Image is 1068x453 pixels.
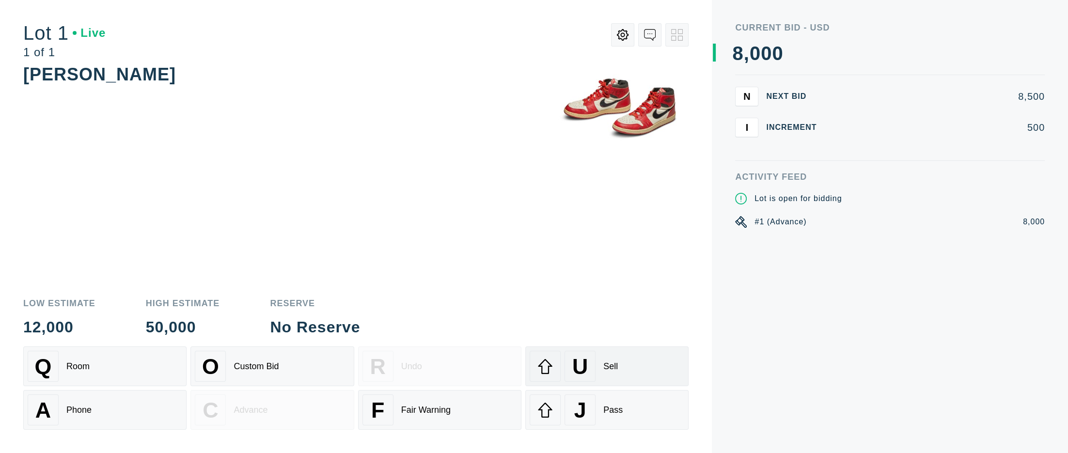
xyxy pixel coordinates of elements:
div: High Estimate [146,299,220,308]
div: 0 [761,44,772,63]
div: Reserve [270,299,360,308]
button: APhone [23,390,187,430]
div: Next Bid [766,93,824,100]
div: 8,000 [1023,216,1045,228]
button: FFair Warning [358,390,521,430]
div: Current Bid - USD [735,23,1045,32]
span: O [202,354,219,379]
div: Sell [603,361,618,372]
div: Fair Warning [401,405,451,415]
div: [PERSON_NAME] [23,64,176,84]
div: No Reserve [270,319,360,335]
button: RUndo [358,346,521,386]
span: I [746,122,749,133]
div: 8 [732,44,743,63]
div: Low Estimate [23,299,95,308]
span: N [743,91,750,102]
span: R [370,354,385,379]
div: Phone [66,405,92,415]
div: Undo [401,361,422,372]
div: 50,000 [146,319,220,335]
button: N [735,87,758,106]
div: Lot is open for bidding [754,193,842,204]
button: JPass [525,390,689,430]
span: J [574,398,586,422]
div: 1 of 1 [23,47,106,58]
button: OCustom Bid [190,346,354,386]
button: I [735,118,758,137]
div: 500 [832,123,1045,132]
div: Activity Feed [735,172,1045,181]
div: 0 [750,44,761,63]
div: 8,500 [832,92,1045,101]
div: 12,000 [23,319,95,335]
div: Increment [766,124,824,131]
div: Room [66,361,90,372]
span: A [35,398,51,422]
button: CAdvance [190,390,354,430]
div: Custom Bid [234,361,279,372]
div: 0 [772,44,783,63]
span: F [371,398,384,422]
div: #1 (Advance) [754,216,806,228]
span: C [203,398,218,422]
div: , [744,44,750,237]
span: U [572,354,588,379]
div: Lot 1 [23,23,106,43]
div: Advance [234,405,267,415]
div: Pass [603,405,623,415]
button: QRoom [23,346,187,386]
div: Live [73,27,106,39]
span: Q [35,354,52,379]
button: USell [525,346,689,386]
